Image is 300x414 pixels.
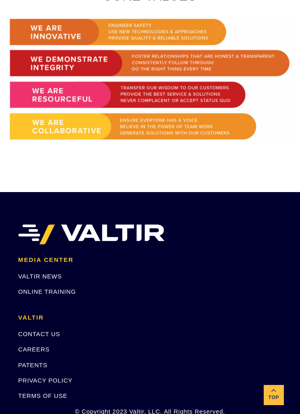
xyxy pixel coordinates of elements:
a: TERMS OF USE [18,392,67,399]
h2: MEDIA CENTER [18,257,282,263]
a: PATENTS [18,362,48,368]
a: CONTACT US [18,330,60,337]
img: values [6,15,294,144]
a: CAREERS [18,346,50,353]
a: ONLINE TRAINING [18,288,76,295]
h2: VALTIR [18,314,282,321]
a: Top [264,385,284,405]
span: Top [264,393,284,402]
a: VALTIR NEWS [18,273,62,280]
img: VALTIR [18,224,165,245]
a: PRIVACY POLICY [18,377,73,384]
